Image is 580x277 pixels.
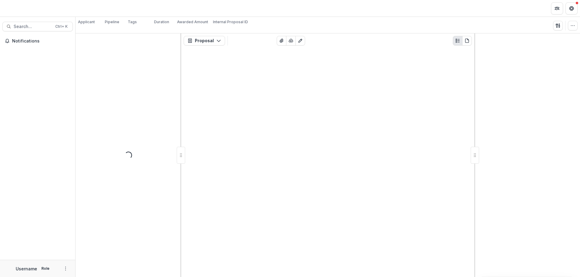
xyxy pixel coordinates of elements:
span: Notifications [12,39,70,44]
p: Awarded Amount [177,19,208,25]
button: Get Help [565,2,578,14]
p: Internal Proposal ID [213,19,248,25]
p: Role [40,266,51,271]
span: Search... [14,24,52,29]
p: Username [16,266,37,272]
button: PDF view [462,36,472,46]
p: Tags [128,19,137,25]
button: Search... [2,22,73,31]
button: Plaintext view [453,36,462,46]
p: Duration [154,19,169,25]
div: Ctrl + K [54,23,69,30]
p: Applicant [78,19,95,25]
button: Notifications [2,36,73,46]
button: More [62,265,69,272]
button: Edit as form [295,36,305,46]
p: Pipeline [105,19,119,25]
button: View Attached Files [277,36,286,46]
button: Partners [551,2,563,14]
button: Proposal [184,36,225,46]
